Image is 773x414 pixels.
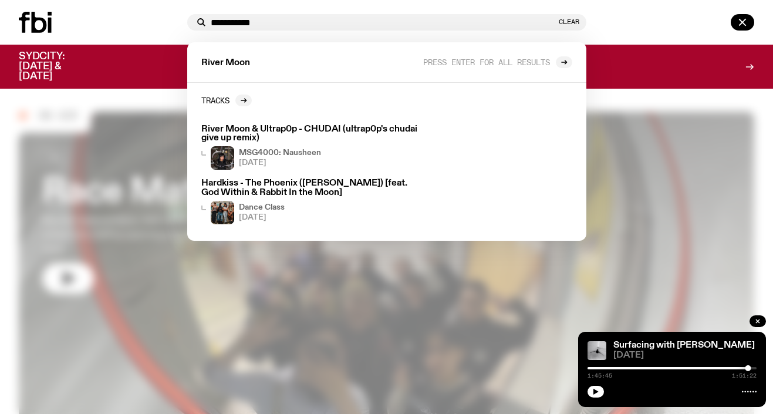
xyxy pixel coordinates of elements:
[201,125,417,143] h3: River Moon & Ultrap0p - CHUDAI (ultrap0p's chudai give up remix)
[239,214,285,221] span: [DATE]
[197,120,422,174] a: River Moon & Ultrap0p - CHUDAI (ultrap0p's chudai give up remix)MSG4000: Nausheen[DATE]
[239,159,321,167] span: [DATE]
[559,19,579,25] button: Clear
[423,58,550,66] span: Press enter for all results
[613,341,755,350] a: Surfacing with [PERSON_NAME]
[423,56,572,68] a: Press enter for all results
[201,95,252,106] a: Tracks
[613,351,757,360] span: [DATE]
[211,201,234,224] img: The six hosts of Dance Class stand against a brick wall with graffiti on it. They are all excited.
[588,373,612,379] span: 1:45:45
[239,149,321,157] h4: MSG4000: Nausheen
[201,59,250,68] span: River Moon
[732,373,757,379] span: 1:51:22
[239,204,285,211] h4: Dance Class
[197,174,422,228] a: Hardkiss - The Phoenix ([PERSON_NAME]) [feat. God Within & Rabbit In the Moon]The six hosts of Da...
[19,52,94,82] h3: SYDCITY: [DATE] & [DATE]
[201,179,417,197] h3: Hardkiss - The Phoenix ([PERSON_NAME]) [feat. God Within & Rabbit In the Moon]
[201,96,229,105] h2: Tracks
